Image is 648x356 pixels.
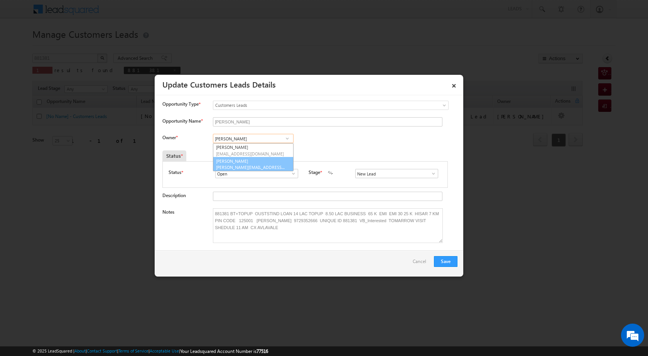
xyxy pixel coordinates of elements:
a: Customers Leads [213,101,449,110]
input: Type to Search [355,169,438,178]
a: Update Customers Leads Details [162,79,276,89]
a: [PERSON_NAME] [213,143,293,157]
div: Minimize live chat window [127,4,145,22]
textarea: Type your message and hit 'Enter' [10,71,141,231]
a: Acceptable Use [150,348,179,353]
a: [PERSON_NAME] [213,157,294,172]
a: × [447,78,461,91]
img: d_60004797649_company_0_60004797649 [13,40,32,51]
span: Customers Leads [213,102,417,109]
a: Cancel [413,256,430,271]
label: Owner [162,135,177,140]
span: 77516 [256,348,268,354]
label: Opportunity Name [162,118,202,124]
input: Type to Search [215,169,298,178]
label: Description [162,192,186,198]
a: Contact Support [87,348,117,353]
span: Opportunity Type [162,101,199,108]
label: Notes [162,209,174,215]
div: Chat with us now [40,40,130,51]
a: About [74,348,86,353]
label: Stage [309,169,320,176]
input: Type to Search [213,134,294,143]
em: Start Chat [105,238,140,248]
span: [PERSON_NAME][EMAIL_ADDRESS][PERSON_NAME][DOMAIN_NAME] [216,164,285,170]
a: Show All Items [287,170,296,177]
div: Status [162,150,186,161]
a: Show All Items [427,170,436,177]
button: Save [434,256,457,267]
span: [EMAIL_ADDRESS][DOMAIN_NAME] [216,151,285,157]
label: Status [169,169,181,176]
span: Your Leadsquared Account Number is [180,348,268,354]
a: Terms of Service [118,348,148,353]
a: Show All Items [282,135,292,142]
span: © 2025 LeadSquared | | | | | [32,348,268,355]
